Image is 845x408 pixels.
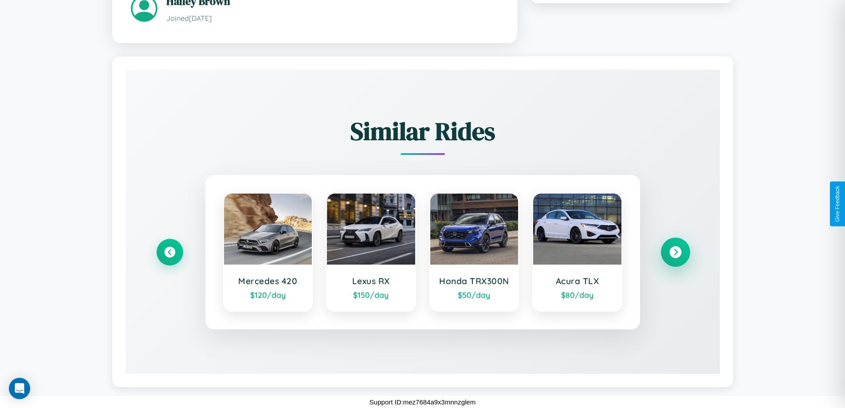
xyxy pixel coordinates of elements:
[166,12,499,25] p: Joined [DATE]
[439,290,510,300] div: $ 50 /day
[439,276,510,286] h3: Honda TRX300N
[336,290,406,300] div: $ 150 /day
[532,193,622,312] a: Acura TLX$80/day
[542,276,613,286] h3: Acura TLX
[233,276,303,286] h3: Mercedes 420
[369,396,476,408] p: Support ID: mez7684a9x3mnnzglem
[429,193,519,312] a: Honda TRX300N$50/day
[542,290,613,300] div: $ 80 /day
[223,193,313,312] a: Mercedes 420$120/day
[834,186,841,222] div: Give Feedback
[233,290,303,300] div: $ 120 /day
[326,193,416,312] a: Lexus RX$150/day
[9,378,30,399] div: Open Intercom Messenger
[157,114,689,148] h2: Similar Rides
[336,276,406,286] h3: Lexus RX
